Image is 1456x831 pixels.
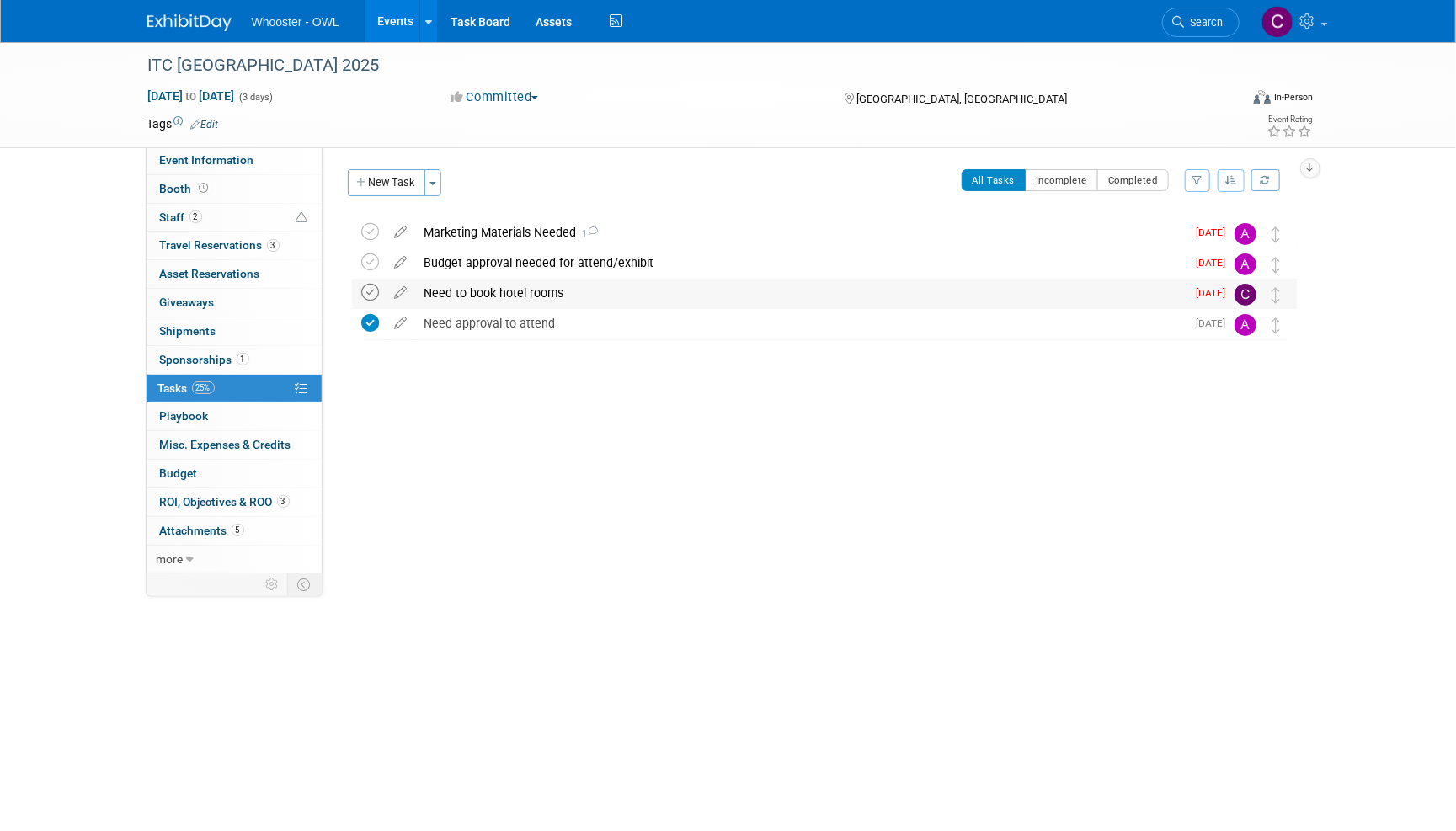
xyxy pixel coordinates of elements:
[1254,90,1271,104] img: Format-Inperson.png
[147,517,322,545] a: Attachments5
[147,204,322,232] a: Staff2
[387,285,416,301] a: edit
[1251,169,1280,191] a: Refresh
[147,546,322,573] a: more
[1235,253,1256,275] img: Abe Romero
[416,218,1187,247] div: Marketing Materials Needed
[147,346,322,374] a: Sponsorships1
[157,552,184,566] span: more
[160,324,216,338] span: Shipments
[160,153,254,167] span: Event Information
[267,239,280,252] span: 3
[147,175,322,203] a: Booth
[1272,257,1281,273] i: Move task
[1261,6,1293,38] img: Clare Louise Southcombe
[189,210,202,223] span: 2
[147,431,322,459] a: Misc. Expenses & Credits
[1197,257,1235,269] span: [DATE]
[1235,314,1256,336] img: Abe Romero
[160,438,291,451] span: Misc. Expenses & Credits
[445,88,545,106] button: Committed
[962,169,1027,191] button: All Tasks
[160,238,280,252] span: Travel Reservations
[238,92,274,103] span: (3 days)
[1162,8,1240,37] a: Search
[1197,287,1235,299] span: [DATE]
[160,495,290,509] span: ROI, Objectives & ROO
[1235,284,1256,306] img: Clare Louise Southcombe
[147,146,322,174] a: Event Information
[160,466,198,480] span: Budget
[147,317,322,345] a: Shipments
[1185,16,1224,29] span: Search
[160,524,244,537] span: Attachments
[856,93,1067,105] span: [GEOGRAPHIC_DATA], [GEOGRAPHIC_DATA]
[160,353,249,366] span: Sponsorships
[416,309,1187,338] div: Need approval to attend
[1140,88,1314,113] div: Event Format
[158,381,215,395] span: Tasks
[232,524,244,536] span: 5
[1272,226,1281,242] i: Move task
[1272,287,1281,303] i: Move task
[1197,226,1235,238] span: [DATE]
[147,488,322,516] a: ROI, Objectives & ROO3
[147,402,322,430] a: Playbook
[160,267,260,280] span: Asset Reservations
[348,169,425,196] button: New Task
[387,225,416,240] a: edit
[184,89,200,103] span: to
[147,289,322,317] a: Giveaways
[1097,169,1169,191] button: Completed
[147,115,219,132] td: Tags
[277,495,290,508] span: 3
[160,210,202,224] span: Staff
[196,182,212,194] span: Booth not reserved yet
[1235,223,1256,245] img: Abe Romero
[416,279,1187,307] div: Need to book hotel rooms
[237,353,249,365] span: 1
[387,255,416,270] a: edit
[192,381,215,394] span: 25%
[577,228,599,239] span: 1
[147,88,236,104] span: [DATE] [DATE]
[142,51,1214,81] div: ITC [GEOGRAPHIC_DATA] 2025
[1267,115,1312,124] div: Event Rating
[252,15,339,29] span: Whooster - OWL
[160,409,209,423] span: Playbook
[147,232,322,259] a: Travel Reservations3
[147,375,322,402] a: Tasks25%
[287,573,322,595] td: Toggle Event Tabs
[296,210,308,226] span: Potential Scheduling Conflict -- at least one attendee is tagged in another overlapping event.
[416,248,1187,277] div: Budget approval needed for attend/exhibit
[147,460,322,487] a: Budget
[147,14,232,31] img: ExhibitDay
[1025,169,1098,191] button: Incomplete
[1197,317,1235,329] span: [DATE]
[387,316,416,331] a: edit
[147,260,322,288] a: Asset Reservations
[160,182,212,195] span: Booth
[1273,91,1313,104] div: In-Person
[1272,317,1281,333] i: Move task
[259,573,288,595] td: Personalize Event Tab Strip
[191,119,219,131] a: Edit
[160,296,215,309] span: Giveaways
